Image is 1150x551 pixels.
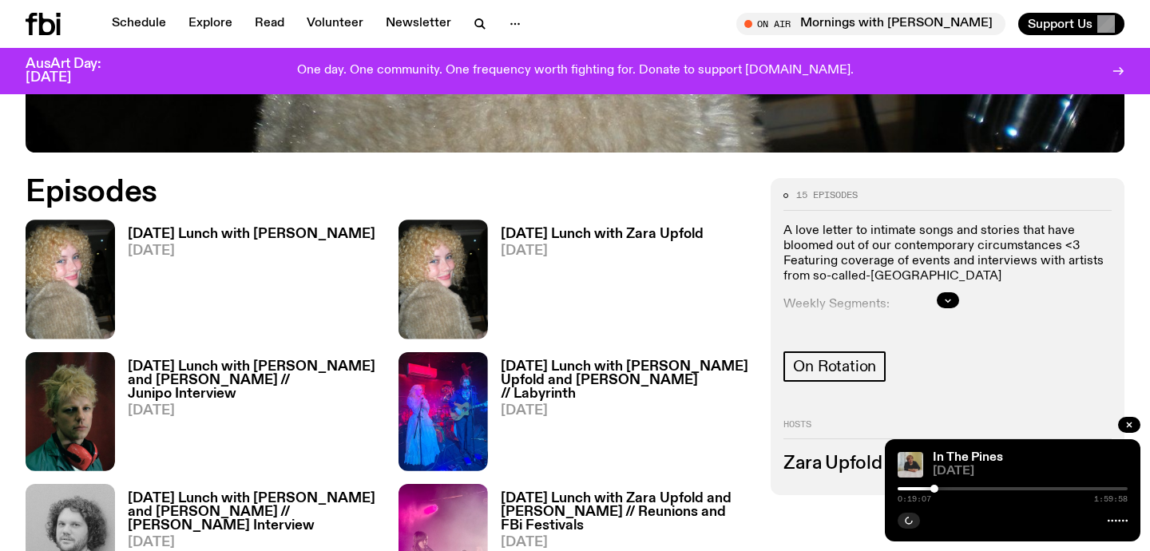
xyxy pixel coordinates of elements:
a: In The Pines [933,451,1003,464]
a: [DATE] Lunch with [PERSON_NAME][DATE] [115,228,375,339]
span: [DATE] [933,466,1128,478]
a: Read [245,13,294,35]
h3: AusArt Day: [DATE] [26,57,128,85]
span: [DATE] [501,536,752,549]
span: 0:19:07 [898,495,931,503]
span: [DATE] [501,244,704,258]
p: A love letter to intimate songs and stories that have bloomed out of our contemporary circumstanc... [783,224,1112,285]
img: A digital camera photo of Zara looking to her right at the camera, smiling. She is wearing a ligh... [399,220,488,339]
h2: Episodes [26,178,751,207]
h3: [DATE] Lunch with [PERSON_NAME] Upfold and [PERSON_NAME] // Labyrinth [501,360,752,401]
h2: Hosts [783,420,1112,439]
span: 1:59:58 [1094,495,1128,503]
a: Explore [179,13,242,35]
a: Schedule [102,13,176,35]
span: [DATE] [128,536,379,549]
h3: Zara Upfold [783,455,1112,473]
span: 15 episodes [796,191,858,200]
p: One day. One community. One frequency worth fighting for. Donate to support [DOMAIN_NAME]. [297,64,854,78]
h3: [DATE] Lunch with [PERSON_NAME] and [PERSON_NAME] // [PERSON_NAME] Interview [128,492,379,533]
img: Labyrinth [399,352,488,471]
span: [DATE] [501,404,752,418]
a: On Rotation [783,351,886,382]
a: Volunteer [297,13,373,35]
img: A digital camera photo of Zara looking to her right at the camera, smiling. She is wearing a ligh... [26,220,115,339]
span: On Rotation [793,358,876,375]
h3: [DATE] Lunch with Zara Upfold and [PERSON_NAME] // Reunions and FBi Festivals [501,492,752,533]
img: Junipo [26,352,115,471]
h3: [DATE] Lunch with [PERSON_NAME] and [PERSON_NAME] // Junipo Interview [128,360,379,401]
span: [DATE] [128,404,379,418]
h3: [DATE] Lunch with [PERSON_NAME] [128,228,375,241]
button: Support Us [1018,13,1124,35]
a: Newsletter [376,13,461,35]
span: [DATE] [128,244,375,258]
button: On AirMornings with [PERSON_NAME] [736,13,1005,35]
h3: [DATE] Lunch with Zara Upfold [501,228,704,241]
a: [DATE] Lunch with [PERSON_NAME] Upfold and [PERSON_NAME] // Labyrinth[DATE] [488,360,752,471]
a: [DATE] Lunch with [PERSON_NAME] and [PERSON_NAME] // Junipo Interview[DATE] [115,360,379,471]
span: Support Us [1028,17,1092,31]
a: [DATE] Lunch with Zara Upfold[DATE] [488,228,704,339]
